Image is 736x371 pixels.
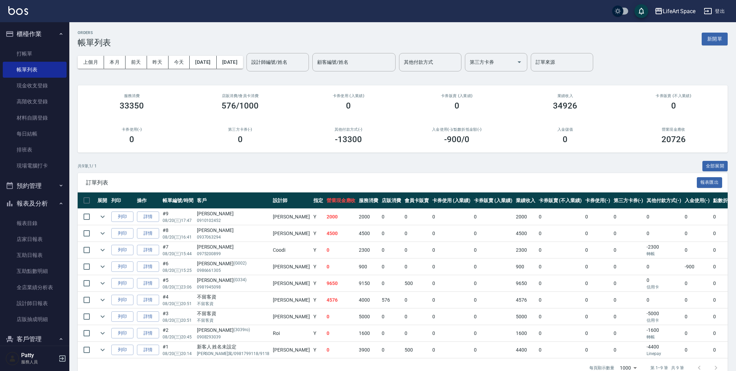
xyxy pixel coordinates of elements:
[3,231,67,247] a: 店家日報表
[110,192,135,209] th: 列印
[683,275,711,292] td: 0
[312,309,325,325] td: Y
[161,275,195,292] td: #5
[125,56,147,69] button: 前天
[645,309,683,325] td: -5000
[147,56,168,69] button: 昨天
[97,245,108,255] button: expand row
[537,309,583,325] td: 0
[612,242,645,258] td: 0
[137,295,159,305] a: 詳情
[702,161,728,172] button: 全部展開
[234,327,250,334] p: (3039ro)
[652,4,698,18] button: LifeArt Space
[86,179,697,186] span: 訂單列表
[111,295,133,305] button: 列印
[3,110,67,126] a: 材料自購登錄
[647,284,681,290] p: 信用卡
[97,295,108,305] button: expand row
[312,209,325,225] td: Y
[583,259,612,275] td: 0
[197,243,270,251] div: [PERSON_NAME]
[645,242,683,258] td: -2300
[403,242,431,258] td: 0
[403,192,431,209] th: 會員卡販賣
[163,334,193,340] p: 08/20 (三) 20:45
[271,259,311,275] td: [PERSON_NAME]
[3,195,67,213] button: 報表及分析
[612,209,645,225] td: 0
[312,242,325,258] td: Y
[21,352,57,359] h5: Patty
[3,142,67,158] a: 排班表
[553,101,577,111] h3: 34926
[357,259,380,275] td: 900
[271,209,311,225] td: [PERSON_NAME]
[3,46,67,62] a: 打帳單
[194,94,286,98] h2: 店販消費 /會員卡消費
[537,225,583,242] td: 0
[312,225,325,242] td: Y
[537,242,583,258] td: 0
[431,292,473,308] td: 0
[514,309,537,325] td: 5000
[161,325,195,342] td: #2
[380,259,403,275] td: 0
[197,227,270,234] div: [PERSON_NAME]
[431,309,473,325] td: 0
[271,309,311,325] td: [PERSON_NAME]
[168,56,190,69] button: 今天
[701,5,728,18] button: 登出
[583,325,612,342] td: 0
[403,275,431,292] td: 500
[472,225,514,242] td: 0
[137,311,159,322] a: 詳情
[589,365,614,371] p: 每頁顯示數量
[197,317,270,323] p: 不留客資
[411,94,503,98] h2: 卡券販賣 (入業績)
[357,209,380,225] td: 2000
[647,251,681,257] p: 轉帳
[197,217,270,224] p: 0910102452
[683,309,711,325] td: 0
[645,259,683,275] td: 0
[612,225,645,242] td: 0
[671,101,676,111] h3: 0
[197,327,270,334] div: [PERSON_NAME]
[194,127,286,132] h2: 第三方卡券(-)
[303,127,395,132] h2: 其他付款方式(-)
[3,295,67,311] a: 設計師日報表
[583,192,612,209] th: 卡券使用(-)
[645,342,683,358] td: -4400
[137,345,159,355] a: 詳情
[697,179,722,185] a: 報表匯出
[163,234,193,240] p: 08/20 (三) 16:41
[514,57,525,68] button: Open
[3,94,67,110] a: 高階收支登錄
[161,225,195,242] td: #8
[583,209,612,225] td: 0
[163,317,193,323] p: 08/20 (三) 20:51
[96,192,110,209] th: 展開
[472,325,514,342] td: 0
[197,301,270,307] p: 不留客資
[431,242,473,258] td: 0
[325,209,357,225] td: 2000
[3,263,67,279] a: 互助點數明細
[325,192,357,209] th: 營業現金應收
[3,215,67,231] a: 報表目錄
[380,192,403,209] th: 店販消費
[197,310,270,317] div: 不留客資
[197,293,270,301] div: 不留客資
[444,135,469,144] h3: -900 /0
[161,309,195,325] td: #3
[222,101,259,111] h3: 576/1000
[195,192,271,209] th: 客戶
[3,177,67,195] button: 預約管理
[161,242,195,258] td: #7
[217,56,243,69] button: [DATE]
[197,260,270,267] div: [PERSON_NAME]
[537,209,583,225] td: 0
[537,325,583,342] td: 0
[312,275,325,292] td: Y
